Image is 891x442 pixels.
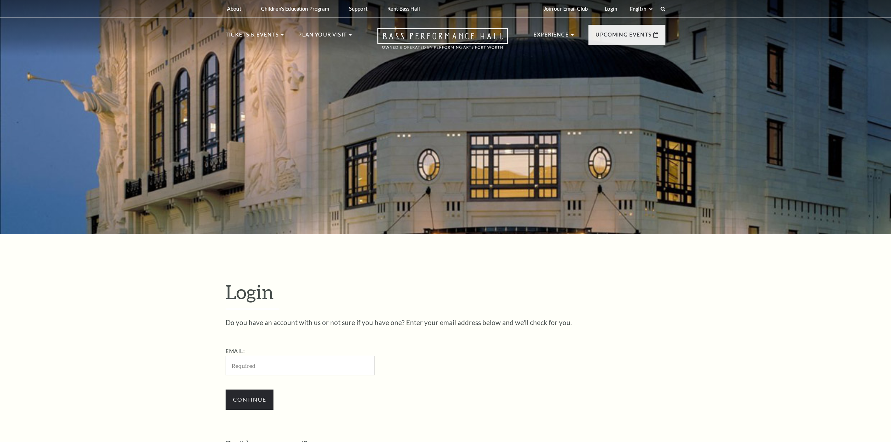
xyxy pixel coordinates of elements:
p: Support [349,6,367,12]
input: Continue [226,390,273,409]
label: Email: [226,348,245,354]
select: Select: [629,6,654,12]
p: Do you have an account with us or not sure if you have one? Enter your email address below and we... [226,319,665,326]
p: Children's Education Program [261,6,329,12]
p: Tickets & Events [226,30,279,43]
input: Required [226,356,375,375]
span: Login [226,280,274,303]
p: About [227,6,241,12]
p: Plan Your Visit [298,30,347,43]
p: Rent Bass Hall [387,6,420,12]
p: Experience [533,30,569,43]
p: Upcoming Events [596,30,652,43]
